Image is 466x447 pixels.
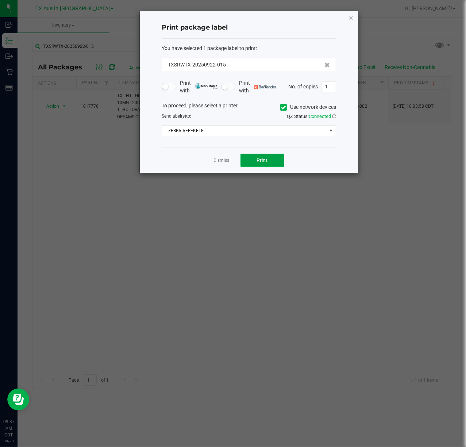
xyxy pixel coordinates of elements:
[287,114,336,119] span: QZ Status:
[257,157,268,163] span: Print
[309,114,331,119] span: Connected
[168,61,226,69] span: TXSRWTX-20250922-015
[172,114,186,119] span: label(s)
[254,85,277,89] img: bartender.png
[195,83,217,89] img: mark_magic_cybra.png
[162,45,336,52] div: :
[288,83,318,89] span: No. of copies
[7,389,29,410] iframe: Resource center
[156,102,342,113] div: To proceed, please select a printer.
[162,23,336,33] h4: Print package label
[180,79,217,95] span: Print with
[214,157,230,164] a: Dismiss
[162,45,256,51] span: You have selected 1 package label to print
[162,126,327,136] span: ZEBRA-AFREKETE
[240,154,284,167] button: Print
[162,114,191,119] span: Send to:
[239,79,277,95] span: Print with
[280,103,336,111] label: Use network devices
